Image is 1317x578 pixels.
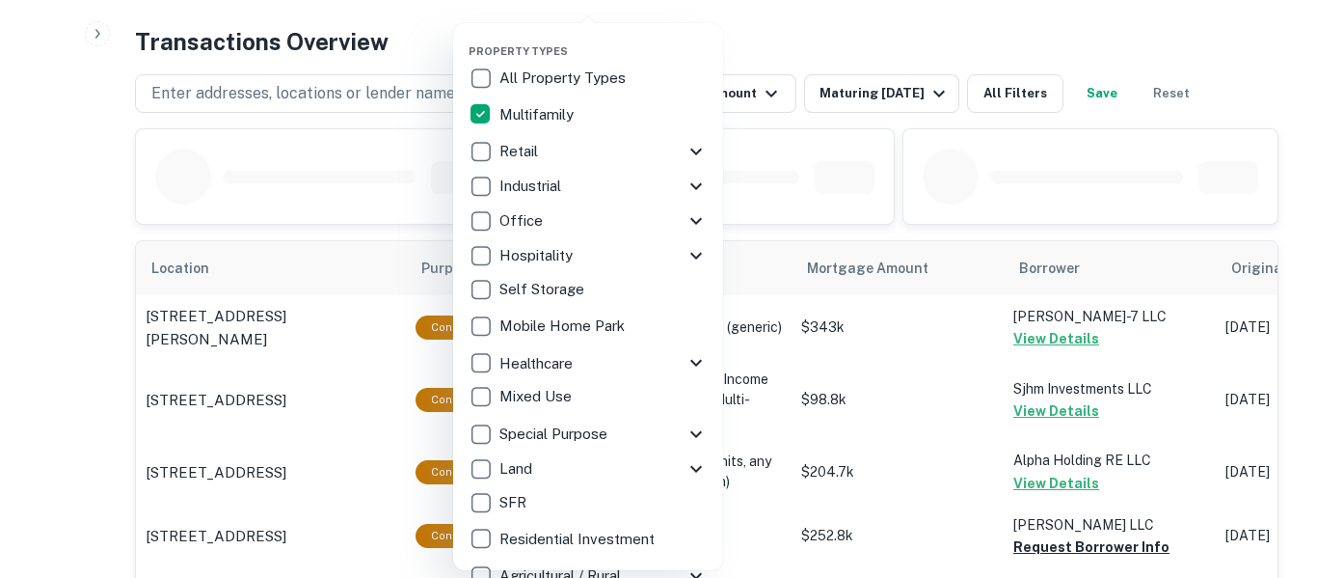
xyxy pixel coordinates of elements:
div: Land [469,452,708,486]
p: Land [499,457,536,481]
p: Industrial [499,175,565,198]
div: Special Purpose [469,417,708,452]
p: Residential Investment [499,528,658,551]
div: Healthcare [469,345,708,380]
p: Retail [499,140,542,163]
p: SFR [499,491,530,514]
p: Self Storage [499,278,588,301]
div: Retail [469,134,708,169]
p: Mixed Use [499,385,576,408]
p: Healthcare [499,352,577,375]
span: Property Types [469,45,568,57]
div: Hospitality [469,238,708,273]
div: Office [469,204,708,238]
p: Mobile Home Park [499,315,629,338]
p: All Property Types [499,67,630,90]
p: Hospitality [499,244,577,267]
p: Office [499,209,547,233]
p: Special Purpose [499,423,611,446]
div: Industrial [469,169,708,204]
p: Multifamily [499,103,578,126]
iframe: Chat Widget [1221,424,1317,516]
